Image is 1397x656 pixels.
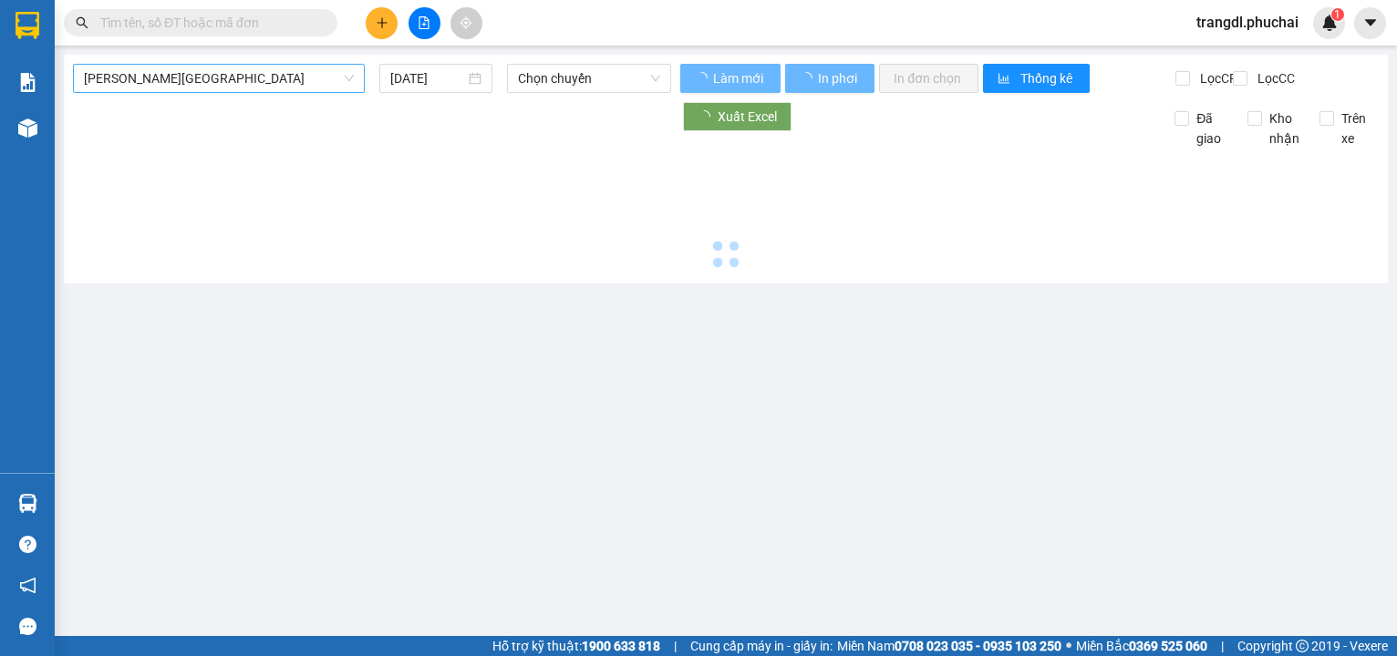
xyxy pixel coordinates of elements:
[409,7,440,39] button: file-add
[680,64,781,93] button: Làm mới
[674,636,677,656] span: |
[1076,636,1207,656] span: Miền Bắc
[1193,68,1240,88] span: Lọc CR
[84,65,354,92] span: Gia Lai - Đà Lạt
[76,16,88,29] span: search
[1321,15,1338,31] img: icon-new-feature
[879,64,978,93] button: In đơn chọn
[18,73,37,92] img: solution-icon
[366,7,398,39] button: plus
[18,494,37,513] img: warehouse-icon
[1262,108,1307,149] span: Kho nhận
[1296,640,1309,652] span: copyright
[895,639,1061,653] strong: 0708 023 035 - 0935 103 250
[1066,642,1071,650] span: ⚪️
[1020,68,1075,88] span: Thống kê
[683,102,792,131] button: Xuất Excel
[983,64,1090,93] button: bar-chartThống kê
[100,13,316,33] input: Tìm tên, số ĐT hoặc mã đơn
[1182,11,1313,34] span: trangdl.phuchai
[418,16,430,29] span: file-add
[785,64,874,93] button: In phơi
[390,68,465,88] input: 13/08/2025
[1129,639,1207,653] strong: 0369 525 060
[837,636,1061,656] span: Miền Nam
[713,68,766,88] span: Làm mới
[1334,8,1340,21] span: 1
[18,118,37,138] img: warehouse-icon
[376,16,388,29] span: plus
[19,618,36,635] span: message
[19,577,36,594] span: notification
[1334,108,1379,149] span: Trên xe
[460,16,472,29] span: aim
[492,636,660,656] span: Hỗ trợ kỹ thuật:
[1362,15,1379,31] span: caret-down
[16,12,39,39] img: logo-vxr
[818,68,860,88] span: In phơi
[695,72,710,85] span: loading
[582,639,660,653] strong: 1900 633 818
[1189,108,1234,149] span: Đã giao
[1250,68,1298,88] span: Lọc CC
[998,72,1013,87] span: bar-chart
[1331,8,1344,21] sup: 1
[1221,636,1224,656] span: |
[1354,7,1386,39] button: caret-down
[800,72,815,85] span: loading
[690,636,833,656] span: Cung cấp máy in - giấy in:
[518,65,660,92] span: Chọn chuyến
[19,536,36,553] span: question-circle
[450,7,482,39] button: aim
